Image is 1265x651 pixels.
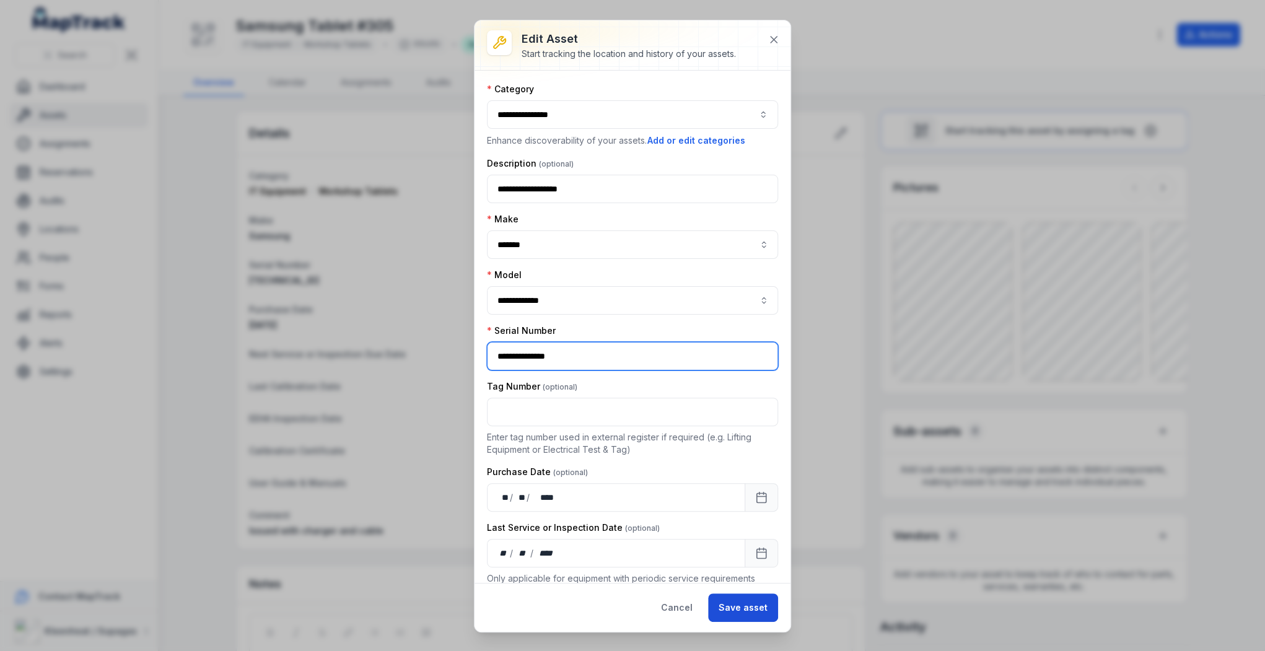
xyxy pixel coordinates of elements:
[497,491,510,504] div: day,
[745,539,778,567] button: Calendar
[531,491,554,504] div: year,
[510,491,514,504] div: /
[522,48,736,60] div: Start tracking the location and history of your assets.
[487,213,519,225] label: Make
[487,157,574,170] label: Description
[530,547,535,559] div: /
[535,547,558,559] div: year,
[514,547,531,559] div: month,
[514,491,527,504] div: month,
[487,380,577,393] label: Tag Number
[487,522,660,534] label: Last Service or Inspection Date
[487,83,534,95] label: Category
[487,269,522,281] label: Model
[522,30,736,48] h3: Edit asset
[487,466,588,478] label: Purchase Date
[487,134,778,147] p: Enhance discoverability of your assets.
[487,325,556,337] label: Serial Number
[487,230,778,259] input: asset-edit:cf[8d30bdcc-ee20-45c2-b158-112416eb6043]-label
[510,547,514,559] div: /
[487,572,778,585] p: Only applicable for equipment with periodic service requirements
[650,593,703,622] button: Cancel
[647,134,746,147] button: Add or edit categories
[487,431,778,456] p: Enter tag number used in external register if required (e.g. Lifting Equipment or Electrical Test...
[708,593,778,622] button: Save asset
[527,491,531,504] div: /
[745,483,778,512] button: Calendar
[497,547,510,559] div: day,
[487,286,778,315] input: asset-edit:cf[5827e389-34f9-4b46-9346-a02c2bfa3a05]-label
